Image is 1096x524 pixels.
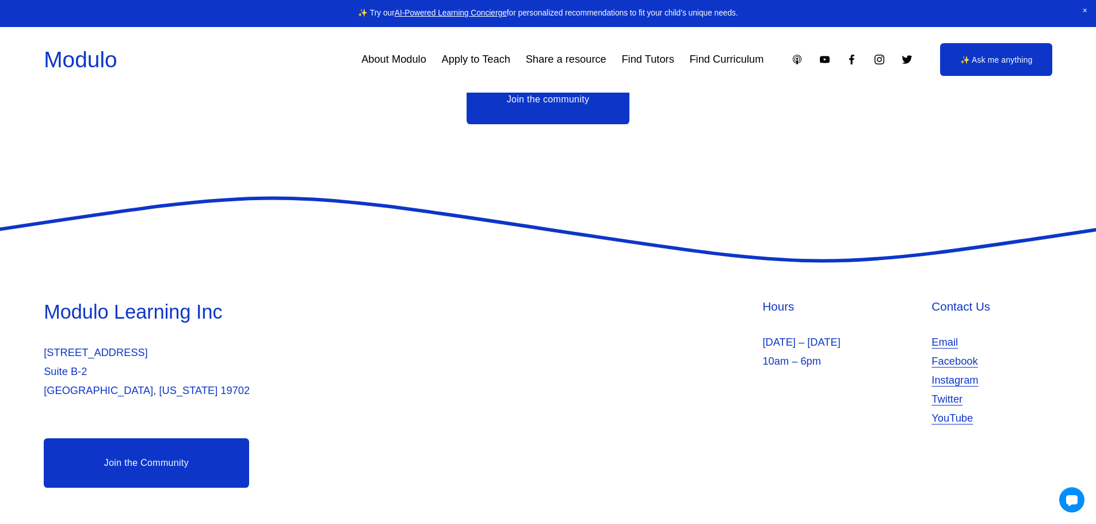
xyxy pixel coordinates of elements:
a: Join the community [467,74,629,124]
a: Apple Podcasts [791,53,803,66]
a: Join the Community [44,438,249,488]
a: Instagram [873,53,885,66]
p: [DATE] – [DATE] 10am – 6pm [762,333,925,371]
a: Facebook [931,352,977,371]
a: Twitter [931,390,963,409]
h4: Contact Us [931,299,1052,315]
p: [STREET_ADDRESS] Suite B-2 [GEOGRAPHIC_DATA], [US_STATE] 19702 [44,343,545,400]
h4: Hours [762,299,925,315]
a: Facebook [846,53,858,66]
a: Find Tutors [621,49,674,70]
a: Share a resource [526,49,606,70]
a: Find Curriculum [689,49,763,70]
a: ✨ Ask me anything [940,43,1052,76]
a: Twitter [901,53,913,66]
a: About Modulo [361,49,426,70]
a: Apply to Teach [442,49,510,70]
a: Modulo [44,47,117,72]
a: AI-Powered Learning Concierge [395,9,507,17]
a: Instagram [931,371,978,390]
h3: Modulo Learning Inc [44,299,545,325]
a: Email [931,333,958,352]
a: YouTube [819,53,831,66]
a: YouTube [931,409,973,428]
